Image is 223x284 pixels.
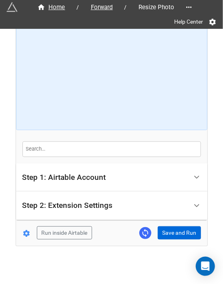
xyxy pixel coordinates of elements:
[16,191,207,220] div: Step 2: Extension Settings
[29,2,74,12] a: Home
[139,227,151,239] a: Sync Base Structure
[169,14,209,29] a: Help Center
[134,3,179,12] span: Resize Photo
[22,141,201,157] input: Search...
[77,3,79,12] li: /
[82,2,121,12] a: Forward
[29,2,183,12] nav: breadcrumb
[125,3,127,12] li: /
[22,201,113,209] div: Step 2: Extension Settings
[196,257,215,276] div: Open Intercom Messenger
[37,3,65,12] div: Home
[23,31,200,123] iframe: How to Resize Images on Airtable in Bulk!
[86,3,118,12] span: Forward
[22,173,106,181] div: Step 1: Airtable Account
[37,226,92,240] button: Run inside Airtable
[158,226,201,240] button: Save and Run
[6,2,18,13] img: miniextensions-icon.73ae0678.png
[16,163,207,192] div: Step 1: Airtable Account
